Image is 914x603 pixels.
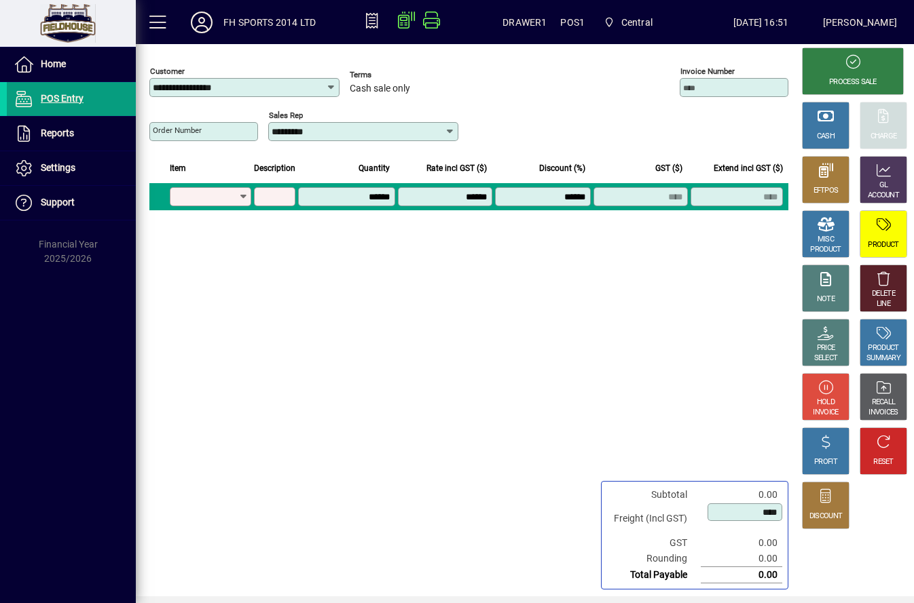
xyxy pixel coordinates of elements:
div: PRODUCT [810,245,841,255]
span: Home [41,58,66,69]
span: POS1 [560,12,585,33]
div: ACCOUNT [868,191,899,201]
div: DISCOUNT [809,511,842,522]
span: Settings [41,162,75,173]
span: Rate incl GST ($) [426,161,487,176]
a: Home [7,47,136,81]
span: Extend incl GST ($) [714,161,783,176]
div: EFTPOS [814,186,839,196]
div: INVOICE [813,408,838,418]
a: Support [7,186,136,220]
a: Reports [7,117,136,151]
td: GST [607,535,701,551]
div: RECALL [872,397,896,408]
span: Quantity [359,161,390,176]
td: 0.00 [701,567,782,583]
div: FH SPORTS 2014 LTD [223,12,316,33]
div: SELECT [814,353,838,364]
div: [PERSON_NAME] [823,12,897,33]
div: CASH [817,132,835,142]
div: CHARGE [871,132,897,142]
div: INVOICES [869,408,898,418]
span: Central [621,12,653,33]
span: Support [41,197,75,208]
div: PRICE [817,343,835,353]
div: LINE [877,299,890,309]
div: HOLD [817,397,835,408]
div: RESET [873,457,894,467]
span: Description [254,161,295,176]
mat-label: Sales rep [269,111,303,120]
span: DRAWER1 [502,12,547,33]
div: DELETE [872,289,895,299]
td: Total Payable [607,567,701,583]
div: GL [879,180,888,191]
span: [DATE] 16:51 [699,12,822,33]
td: 0.00 [701,487,782,503]
span: Reports [41,128,74,138]
mat-label: Invoice number [680,66,735,76]
a: Settings [7,151,136,185]
mat-label: Customer [150,66,185,76]
div: PRODUCT [868,240,898,250]
td: 0.00 [701,535,782,551]
td: Subtotal [607,487,701,503]
button: Profile [180,10,223,35]
span: Central [598,10,658,35]
div: PROFIT [814,457,837,467]
span: Discount (%) [539,161,585,176]
span: POS Entry [41,93,84,104]
div: NOTE [817,294,835,305]
div: PROCESS SALE [829,77,877,87]
span: Cash sale only [350,83,410,94]
div: MISC [818,235,834,245]
td: 0.00 [701,551,782,567]
div: PRODUCT [868,343,898,353]
mat-label: Order number [153,125,202,135]
td: Freight (Incl GST) [607,503,701,535]
span: Terms [350,71,431,79]
td: Rounding [607,551,701,567]
div: SUMMARY [866,353,900,364]
span: Item [170,161,186,176]
span: GST ($) [655,161,682,176]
